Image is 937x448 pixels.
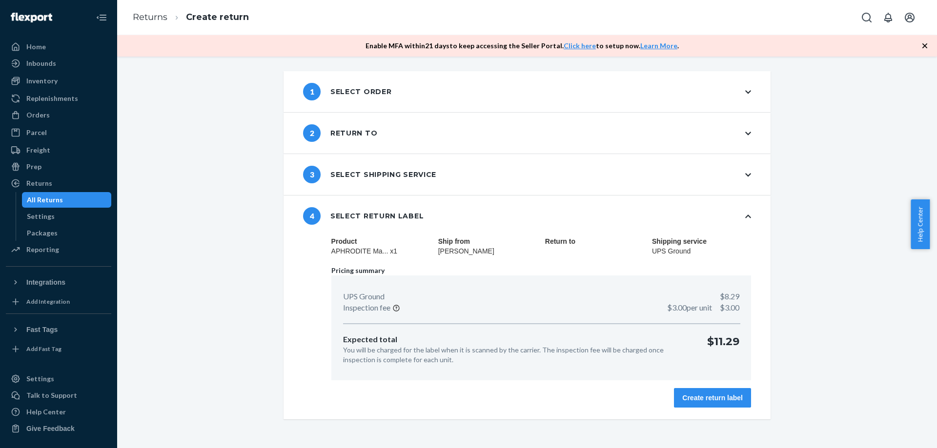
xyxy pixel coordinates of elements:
[911,199,930,249] button: Help Center
[303,207,424,225] div: Select return label
[6,107,111,123] a: Orders
[674,388,751,408] button: Create return label
[6,39,111,55] a: Home
[667,302,739,313] p: $3.00
[366,41,679,51] p: Enable MFA within 21 days to keep accessing the Seller Portal. to setup now. .
[331,266,751,275] p: Pricing summary
[6,242,111,257] a: Reporting
[6,175,111,191] a: Returns
[26,42,46,52] div: Home
[640,41,677,50] a: Learn More
[26,245,59,254] div: Reporting
[22,209,112,224] a: Settings
[26,325,58,334] div: Fast Tags
[343,302,390,313] p: Inspection fee
[438,246,537,256] dd: [PERSON_NAME]
[186,12,249,22] a: Create return
[343,334,692,345] p: Expected total
[438,236,537,246] dt: Ship from
[331,236,430,246] dt: Product
[878,8,898,27] button: Open notifications
[22,225,112,241] a: Packages
[6,341,111,357] a: Add Fast Tag
[26,297,70,306] div: Add Integration
[6,274,111,290] button: Integrations
[682,393,743,403] div: Create return label
[652,246,751,256] dd: UPS Ground
[6,56,111,71] a: Inbounds
[125,3,257,32] ol: breadcrumbs
[26,345,61,353] div: Add Fast Tag
[26,58,56,68] div: Inbounds
[27,228,58,238] div: Packages
[667,303,712,312] span: $3.00 per unit
[720,291,739,302] p: $8.29
[6,322,111,337] button: Fast Tags
[26,94,78,103] div: Replenishments
[26,374,54,384] div: Settings
[303,166,321,183] span: 3
[26,110,50,120] div: Orders
[26,128,47,137] div: Parcel
[6,125,111,140] a: Parcel
[11,13,52,22] img: Flexport logo
[26,390,77,400] div: Talk to Support
[6,91,111,106] a: Replenishments
[92,8,111,27] button: Close Navigation
[900,8,919,27] button: Open account menu
[303,166,436,183] div: Select shipping service
[6,142,111,158] a: Freight
[303,207,321,225] span: 4
[6,294,111,310] a: Add Integration
[26,145,50,155] div: Freight
[22,192,112,208] a: All Returns
[26,162,41,172] div: Prep
[564,41,596,50] a: Click here
[26,277,65,287] div: Integrations
[6,371,111,387] a: Settings
[303,124,377,142] div: Return to
[26,76,58,86] div: Inventory
[303,83,321,100] span: 1
[545,236,644,246] dt: Return to
[6,388,111,403] a: Talk to Support
[26,407,66,417] div: Help Center
[6,404,111,420] a: Help Center
[6,73,111,89] a: Inventory
[27,195,63,205] div: All Returns
[303,83,391,100] div: Select order
[26,178,52,188] div: Returns
[6,421,111,436] button: Give Feedback
[707,334,739,365] p: $11.29
[857,8,876,27] button: Open Search Box
[343,345,692,365] p: You will be charged for the label when it is scanned by the carrier. The inspection fee will be c...
[26,424,75,433] div: Give Feedback
[6,159,111,175] a: Prep
[331,246,430,256] dd: APHRODITE Ma... x1
[133,12,167,22] a: Returns
[303,124,321,142] span: 2
[27,212,55,221] div: Settings
[652,236,751,246] dt: Shipping service
[343,291,385,302] p: UPS Ground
